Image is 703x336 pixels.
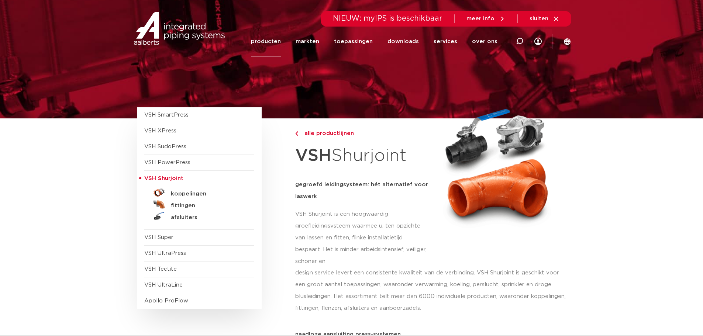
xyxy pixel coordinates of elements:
[144,210,254,222] a: afsluiters
[144,160,190,165] a: VSH PowerPress
[144,144,186,149] a: VSH SudoPress
[466,16,494,21] span: meer info
[144,128,176,134] a: VSH XPress
[530,16,548,21] span: sluiten
[144,187,254,198] a: koppelingen
[144,266,177,272] a: VSH Tectite
[295,147,331,164] strong: VSH
[434,27,457,56] a: services
[144,112,189,118] a: VSH SmartPress
[295,267,566,314] p: design service levert een consistente kwaliteit van de verbinding. VSH Shurjoint is geschikt voor...
[534,27,542,56] div: my IPS
[296,27,319,56] a: markten
[333,15,442,22] span: NIEUW: myIPS is beschikbaar
[334,27,373,56] a: toepassingen
[472,27,497,56] a: over ons
[295,142,429,170] h1: Shurjoint
[171,202,244,209] h5: fittingen
[295,131,298,136] img: chevron-right.svg
[171,214,244,221] h5: afsluiters
[144,250,186,256] a: VSH UltraPress
[295,129,429,138] a: alle productlijnen
[387,27,419,56] a: downloads
[251,27,497,56] nav: Menu
[144,298,188,304] a: Apollo ProFlow
[300,131,354,136] span: alle productlijnen
[171,191,244,197] h5: koppelingen
[466,15,506,22] a: meer info
[144,198,254,210] a: fittingen
[530,15,559,22] a: sluiten
[295,179,429,202] h5: gegroefd leidingsysteem: hét alternatief voor laswerk
[144,176,183,181] span: VSH Shurjoint
[295,208,429,267] p: VSH Shurjoint is een hoogwaardig groefleidingsysteem waarmee u, ten opzichte van lassen en fitten...
[251,27,281,56] a: producten
[144,282,183,288] a: VSH UltraLine
[144,235,173,240] a: VSH Super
